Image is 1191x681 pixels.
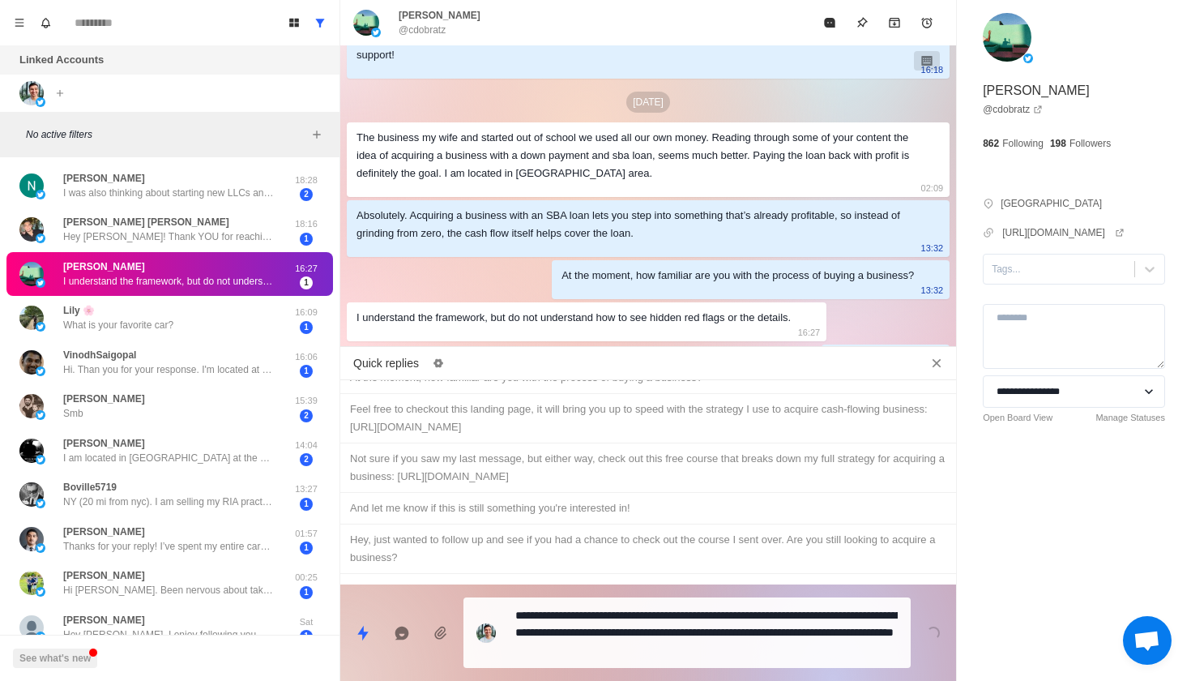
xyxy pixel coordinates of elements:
[19,394,44,418] img: picture
[63,451,274,465] p: I am located in [GEOGRAPHIC_DATA] at the moment
[36,499,45,508] img: picture
[63,495,274,509] p: NY (20 mi from nyc). I am selling my RIA practice. Want to start side hustles that become full ti...
[286,173,327,187] p: 18:28
[353,355,419,372] p: Quick replies
[19,482,44,507] img: picture
[63,627,274,642] p: Hey [PERSON_NAME], I enjoy following you on Twitter - Thx for this thread. I’ve been in medical s...
[300,409,313,422] span: 2
[36,366,45,376] img: picture
[300,630,313,643] span: 1
[425,617,457,649] button: Add media
[19,571,44,595] img: picture
[36,632,45,641] img: picture
[50,84,70,103] button: Add account
[300,453,313,466] span: 2
[63,568,145,583] p: [PERSON_NAME]
[286,350,327,364] p: 16:06
[63,318,173,332] p: What is your favorite car?
[846,6,878,39] button: Pin
[300,188,313,201] span: 2
[983,102,1043,117] a: @cdobratz
[921,281,944,299] p: 13:32
[63,539,274,554] p: Thanks for your reply! I’ve spent my entire career in tech startups, specifically building and sc...
[36,543,45,553] img: picture
[63,406,83,421] p: Smb
[813,6,846,39] button: Mark as read
[1001,196,1102,211] p: [GEOGRAPHIC_DATA]
[307,125,327,144] button: Add filters
[63,480,117,495] p: Boville5719
[350,400,946,436] div: Feel free to checkout this landing page, it will bring you up to speed with the strategy I use to...
[798,323,821,341] p: 16:27
[63,613,145,627] p: [PERSON_NAME]
[983,13,1031,62] img: picture
[19,350,44,375] img: picture
[356,207,914,242] div: Absolutely. Acquiring a business with an SBA loan lets you step into something that’s already pro...
[911,6,943,39] button: Add reminder
[1050,136,1066,151] p: 198
[286,306,327,319] p: 16:09
[300,498,313,511] span: 1
[286,615,327,629] p: Sat
[63,392,145,406] p: [PERSON_NAME]
[6,10,32,36] button: Menu
[281,10,307,36] button: Board View
[350,450,946,486] div: Not sure if you saw my last message, but either way, check out this free course that breaks down ...
[921,239,944,257] p: 13:32
[36,455,45,465] img: picture
[626,92,670,113] p: [DATE]
[19,306,44,330] img: picture
[300,586,313,599] span: 1
[63,215,229,229] p: [PERSON_NAME] [PERSON_NAME]
[921,179,944,197] p: 02:09
[300,365,313,378] span: 1
[19,527,44,551] img: picture
[917,617,950,649] button: Send message
[19,439,44,463] img: picture
[63,583,274,597] p: Hi [PERSON_NAME]. Been nervous about taking the plunge. Very interested in getting into the laund...
[63,303,95,318] p: Lily 🌸
[300,321,313,334] span: 1
[286,482,327,496] p: 13:27
[63,348,136,362] p: VinodhSaigopal
[19,615,44,640] img: picture
[386,617,418,649] button: Reply with AI
[561,267,914,285] div: At the moment, how familiar are you with the process of buying a business?
[1002,225,1125,240] a: [URL][DOMAIN_NAME]
[1095,411,1165,425] a: Manage Statuses
[26,127,307,142] p: No active filters
[983,136,999,151] p: 862
[19,262,44,286] img: picture
[286,439,327,452] p: 14:04
[36,233,45,243] img: picture
[19,173,44,198] img: picture
[286,527,327,541] p: 01:57
[356,129,914,182] div: The business my wife and started out of school we used all our own money. Reading through some of...
[19,52,104,68] p: Linked Accounts
[399,8,480,23] p: [PERSON_NAME]
[13,649,97,668] button: See what's new
[63,274,274,289] p: I understand the framework, but do not understand how to see hidden red flags or the details.
[300,233,313,246] span: 1
[63,186,274,200] p: I was also thinking about starting new LLCs and a trust in [US_STATE], [US_STATE] and [US_STATE]
[19,81,44,105] img: picture
[63,171,145,186] p: [PERSON_NAME]
[983,81,1090,101] p: [PERSON_NAME]
[63,436,145,451] p: [PERSON_NAME]
[36,587,45,597] img: picture
[286,571,327,585] p: 00:25
[300,542,313,555] span: 1
[36,190,45,199] img: picture
[350,531,946,567] div: Hey, just wanted to follow up and see if you had a chance to check out the course I sent over. Ar...
[983,411,1052,425] a: Open Board View
[36,322,45,332] img: picture
[356,28,914,64] div: What sparked your interest in acquiring a business, and where are you located? I might be able to...
[63,525,145,539] p: [PERSON_NAME]
[924,350,950,376] button: Close quick replies
[878,6,911,39] button: Archive
[286,262,327,276] p: 16:27
[63,362,274,377] p: Hi. Than you for your response. I'm located at [GEOGRAPHIC_DATA], [GEOGRAPHIC_DATA]. I'm planning...
[286,217,327,231] p: 18:16
[353,10,379,36] img: picture
[32,10,58,36] button: Notifications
